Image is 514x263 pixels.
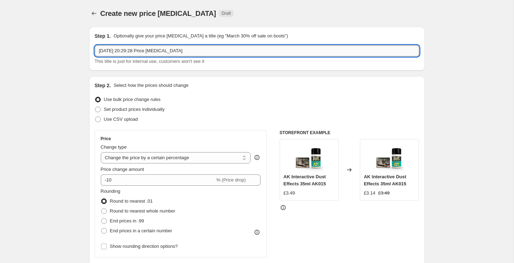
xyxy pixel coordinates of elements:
span: End prices in a certain number [110,228,172,233]
span: Show rounding direction options? [110,244,178,249]
span: AK Interactive Dust Effects 35ml AK015 [284,174,326,186]
span: End prices in .99 [110,218,144,223]
p: Optionally give your price [MEDICAL_DATA] a title (eg "March 30% off sale on boots") [113,32,288,40]
button: Price change jobs [89,8,99,18]
h3: Price [101,136,111,142]
img: AK015_80x.jpg [375,143,404,171]
span: Rounding [101,189,121,194]
input: -15 [101,174,215,186]
span: Use CSV upload [104,116,138,122]
span: AK Interactive Dust Effects 35ml AK015 [364,174,406,186]
span: This title is just for internal use, customers won't see it [95,59,204,64]
span: Round to nearest whole number [110,208,175,214]
span: % (Price drop) [216,177,246,183]
strike: £3.49 [378,190,390,197]
div: £3.49 [284,190,295,197]
span: Set product prices individually [104,107,165,112]
span: Draft [222,11,231,16]
span: Use bulk price change rules [104,97,160,102]
span: Create new price [MEDICAL_DATA] [100,10,216,17]
img: AK015_80x.jpg [295,143,323,171]
div: £3.14 [364,190,375,197]
p: Select how the prices should change [113,82,188,89]
input: 30% off holiday sale [95,45,419,56]
h2: Step 2. [95,82,111,89]
span: Round to nearest .01 [110,198,153,204]
span: Price change amount [101,167,144,172]
h2: Step 1. [95,32,111,40]
span: Change type [101,144,127,150]
h6: STOREFRONT EXAMPLE [280,130,419,136]
div: help [253,154,261,161]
